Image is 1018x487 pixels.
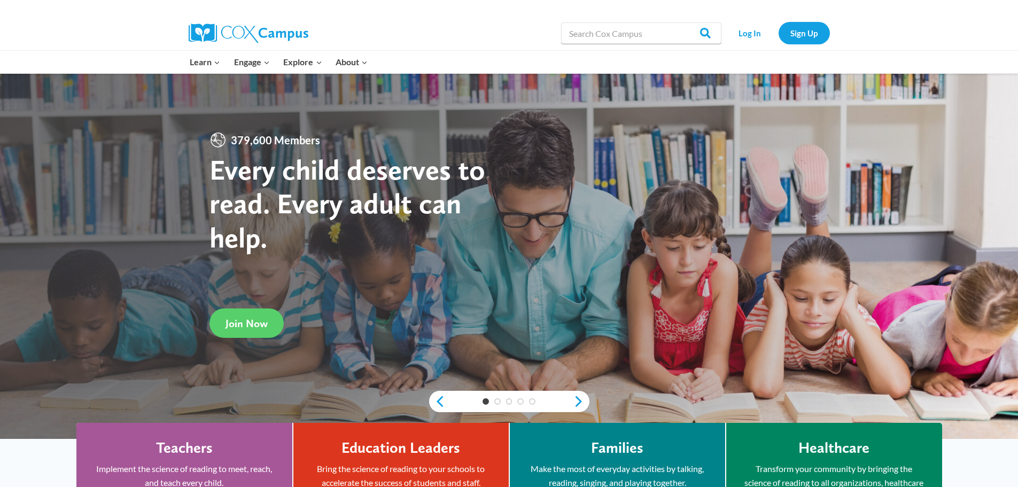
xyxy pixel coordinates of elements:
[341,439,460,457] h4: Education Leaders
[429,395,445,408] a: previous
[189,24,308,43] img: Cox Campus
[483,398,489,405] a: 1
[336,55,368,69] span: About
[727,22,773,44] a: Log In
[226,317,268,330] span: Join Now
[209,152,485,254] strong: Every child deserves to read. Every adult can help.
[591,439,643,457] h4: Families
[227,132,324,149] span: 379,600 Members
[561,22,721,44] input: Search Cox Campus
[234,55,270,69] span: Engage
[209,308,284,338] a: Join Now
[494,398,501,405] a: 2
[573,395,589,408] a: next
[517,398,524,405] a: 4
[798,439,869,457] h4: Healthcare
[190,55,220,69] span: Learn
[429,391,589,412] div: content slider buttons
[779,22,830,44] a: Sign Up
[156,439,213,457] h4: Teachers
[183,51,375,73] nav: Primary Navigation
[506,398,512,405] a: 3
[529,398,535,405] a: 5
[283,55,322,69] span: Explore
[727,22,830,44] nav: Secondary Navigation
